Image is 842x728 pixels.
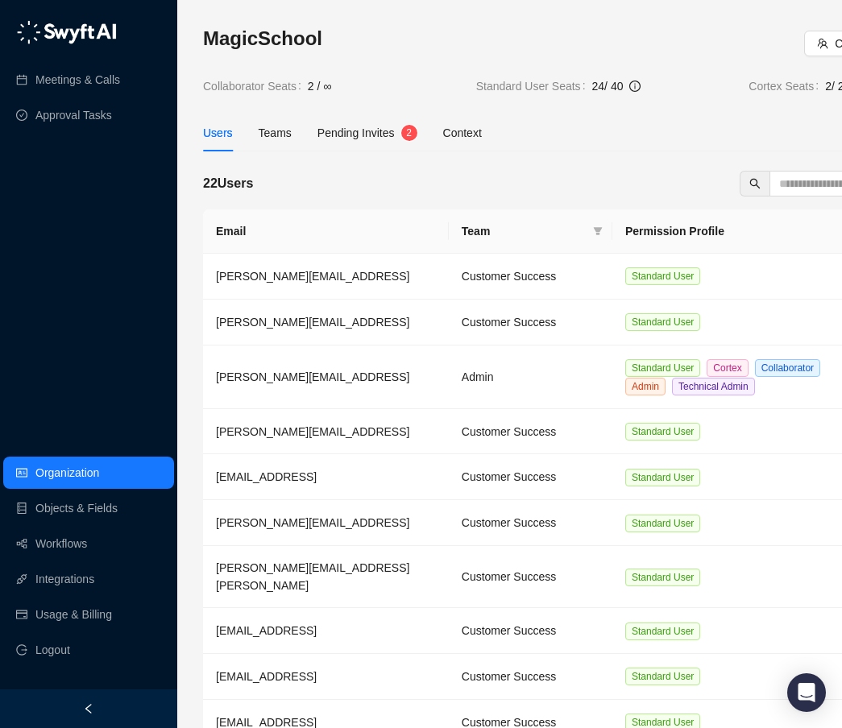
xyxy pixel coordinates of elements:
span: info-circle [629,81,641,92]
td: Customer Success [449,409,612,455]
div: Teams [259,124,292,142]
span: 2 / ∞ [308,77,331,95]
span: Collaborator [755,359,820,377]
td: Customer Success [449,454,612,500]
span: [PERSON_NAME][EMAIL_ADDRESS] [216,316,409,329]
a: Integrations [35,563,94,595]
span: Logout [35,634,70,666]
td: Admin [449,345,612,409]
a: Approval Tasks [35,99,112,131]
div: Open Intercom Messenger [787,673,826,712]
span: [PERSON_NAME][EMAIL_ADDRESS] [216,516,409,529]
span: [PERSON_NAME][EMAIL_ADDRESS][PERSON_NAME] [216,561,409,592]
span: Pending Invites [317,126,395,139]
span: [PERSON_NAME][EMAIL_ADDRESS] [216,425,409,438]
td: Customer Success [449,546,612,608]
span: Standard User [625,515,700,532]
span: Standard User [625,359,700,377]
a: Organization [35,457,99,489]
span: [EMAIL_ADDRESS] [216,624,317,637]
span: filter [590,219,606,243]
a: Meetings & Calls [35,64,120,96]
span: search [749,178,761,189]
span: team [817,38,828,49]
span: Team [462,222,587,240]
div: Context [443,124,482,142]
td: Customer Success [449,654,612,700]
span: [PERSON_NAME][EMAIL_ADDRESS] [216,370,409,383]
sup: 2 [401,125,417,141]
span: 2 [406,127,412,139]
td: Customer Success [449,254,612,300]
th: Email [203,209,449,254]
span: Standard User [625,623,700,640]
td: Customer Success [449,500,612,546]
span: filter [593,226,603,236]
span: Standard User [625,313,700,331]
span: Standard User [625,569,700,586]
span: Cortex [707,359,748,377]
img: logo-05li4sbe.png [16,20,117,44]
td: Customer Success [449,608,612,654]
span: 24 / 40 [592,80,624,93]
h5: 22 Users [203,174,253,193]
span: Cortex Seats [749,77,825,95]
h3: MagicSchool [203,26,804,52]
span: Admin [625,378,666,395]
span: Collaborator Seats [203,77,308,95]
span: Standard User [625,469,700,486]
span: [EMAIL_ADDRESS] [216,670,317,683]
span: Standard User Seats [476,77,592,95]
span: [EMAIL_ADDRESS] [216,470,317,483]
span: Technical Admin [672,378,755,395]
a: Workflows [35,527,87,560]
span: Standard User [625,423,700,441]
span: Standard User [625,267,700,285]
a: Objects & Fields [35,492,118,524]
span: left [83,703,94,714]
span: Standard User [625,668,700,685]
span: logout [16,644,27,656]
div: Users [203,124,233,142]
a: Usage & Billing [35,598,112,631]
td: Customer Success [449,300,612,345]
span: [PERSON_NAME][EMAIL_ADDRESS] [216,270,409,283]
